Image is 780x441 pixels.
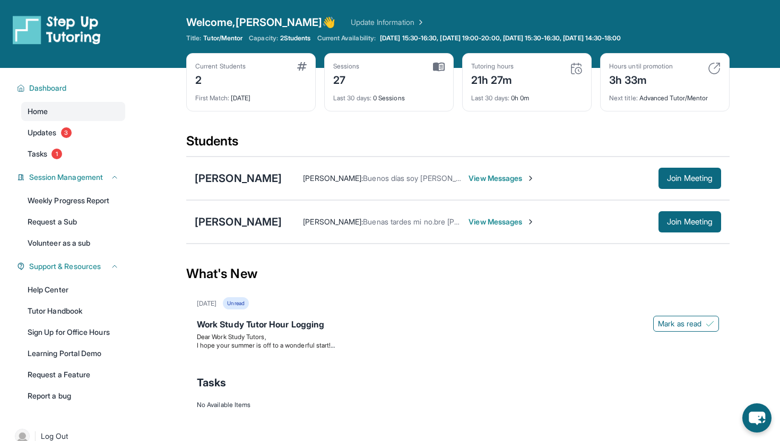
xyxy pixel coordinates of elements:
[667,175,713,181] span: Join Meeting
[609,88,721,102] div: Advanced Tutor/Mentor
[609,94,638,102] span: Next title :
[197,333,266,341] span: Dear Work Study Tutors,
[471,88,583,102] div: 0h 0m
[333,88,445,102] div: 0 Sessions
[609,62,673,71] div: Hours until promotion
[317,34,376,42] span: Current Availability:
[29,261,101,272] span: Support & Resources
[21,344,125,363] a: Learning Portal Demo
[29,172,103,183] span: Session Management
[186,15,336,30] span: Welcome, [PERSON_NAME] 👋
[223,297,248,309] div: Unread
[21,365,125,384] a: Request a Feature
[197,401,719,409] div: No Available Items
[197,375,226,390] span: Tasks
[25,83,119,93] button: Dashboard
[303,217,363,226] span: [PERSON_NAME] :
[25,172,119,183] button: Session Management
[471,94,509,102] span: Last 30 days :
[28,106,48,117] span: Home
[28,149,47,159] span: Tasks
[469,217,535,227] span: View Messages
[195,62,246,71] div: Current Students
[28,127,57,138] span: Updates
[197,318,719,333] div: Work Study Tutor Hour Logging
[303,174,363,183] span: [PERSON_NAME] :
[471,62,514,71] div: Tutoring hours
[706,319,714,328] img: Mark as read
[653,316,719,332] button: Mark as read
[21,144,125,163] a: Tasks1
[297,62,307,71] img: card
[186,133,730,156] div: Students
[186,250,730,297] div: What's New
[197,299,216,308] div: [DATE]
[21,102,125,121] a: Home
[249,34,278,42] span: Capacity:
[51,149,62,159] span: 1
[526,174,535,183] img: Chevron-Right
[21,301,125,321] a: Tutor Handbook
[61,127,72,138] span: 3
[186,34,201,42] span: Title:
[195,171,282,186] div: [PERSON_NAME]
[21,212,125,231] a: Request a Sub
[29,83,67,93] span: Dashboard
[433,62,445,72] img: card
[609,71,673,88] div: 3h 33m
[25,261,119,272] button: Support & Resources
[351,17,425,28] a: Update Information
[21,280,125,299] a: Help Center
[21,191,125,210] a: Weekly Progress Report
[742,403,772,433] button: chat-button
[21,386,125,405] a: Report a bug
[280,34,311,42] span: 2 Students
[197,341,335,349] span: I hope your summer is off to a wonderful start!
[195,94,229,102] span: First Match :
[203,34,242,42] span: Tutor/Mentor
[378,34,623,42] a: [DATE] 15:30-16:30, [DATE] 19:00-20:00, [DATE] 15:30-16:30, [DATE] 14:30-18:00
[658,318,701,329] span: Mark as read
[667,219,713,225] span: Join Meeting
[333,94,371,102] span: Last 30 days :
[380,34,621,42] span: [DATE] 15:30-16:30, [DATE] 19:00-20:00, [DATE] 15:30-16:30, [DATE] 14:30-18:00
[658,211,721,232] button: Join Meeting
[21,234,125,253] a: Volunteer as a sub
[333,62,360,71] div: Sessions
[414,17,425,28] img: Chevron Right
[21,123,125,142] a: Updates3
[13,15,101,45] img: logo
[195,71,246,88] div: 2
[570,62,583,75] img: card
[195,88,307,102] div: [DATE]
[469,173,535,184] span: View Messages
[471,71,514,88] div: 21h 27m
[195,214,282,229] div: [PERSON_NAME]
[333,71,360,88] div: 27
[21,323,125,342] a: Sign Up for Office Hours
[708,62,721,75] img: card
[658,168,721,189] button: Join Meeting
[526,218,535,226] img: Chevron-Right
